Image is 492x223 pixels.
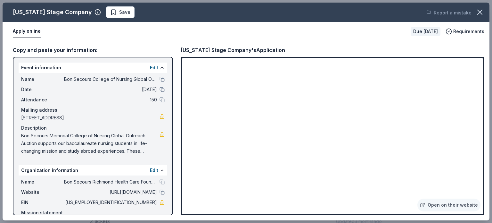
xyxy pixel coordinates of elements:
[21,75,64,83] span: Name
[119,8,130,16] span: Save
[21,86,64,93] span: Date
[21,96,64,104] span: Attendance
[453,28,484,35] span: Requirements
[21,188,64,196] span: Website
[21,199,64,206] span: EIN
[21,132,160,155] span: Bon Secours Memorial College of Nursing Global Outreach Auction supports our baccalaureate nursin...
[64,178,157,186] span: Bon Secours Richmond Health Care Foundation
[21,178,64,186] span: Name
[417,199,480,211] a: Open on their website
[150,167,158,174] button: Edit
[446,28,484,35] button: Requirements
[13,7,92,17] div: [US_STATE] Stage Company
[13,25,41,38] button: Apply online
[150,64,158,72] button: Edit
[181,46,285,54] div: [US_STATE] Stage Company's Application
[21,106,165,114] div: Mailing address
[64,199,157,206] span: [US_EMPLOYER_IDENTIFICATION_NUMBER]
[426,9,471,17] button: Report a mistake
[13,46,173,54] div: Copy and paste your information:
[21,124,165,132] div: Description
[64,86,157,93] span: [DATE]
[21,114,160,122] span: [STREET_ADDRESS]
[19,63,167,73] div: Event information
[64,75,157,83] span: Bon Secours College of Nursing Global Outreach Auction
[64,96,157,104] span: 150
[411,27,440,36] div: Due [DATE]
[21,209,165,217] div: Mission statement
[106,6,135,18] button: Save
[64,188,157,196] span: [URL][DOMAIN_NAME]
[19,165,167,176] div: Organization information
